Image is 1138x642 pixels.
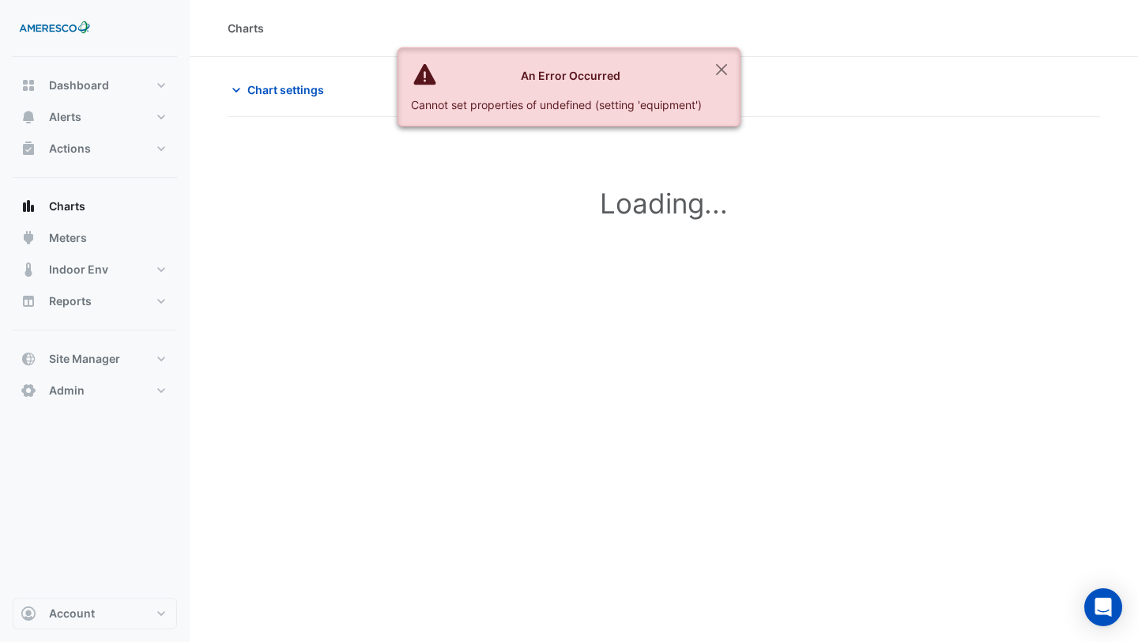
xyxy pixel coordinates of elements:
app-icon: Indoor Env [21,262,36,278]
app-icon: Admin [21,383,36,398]
span: Dashboard [49,77,109,93]
button: Indoor Env [13,254,177,285]
span: Indoor Env [49,262,108,278]
button: Dashboard [13,70,177,101]
span: Chart settings [247,81,324,98]
app-icon: Site Manager [21,351,36,367]
div: Cannot set properties of undefined (setting 'equipment') [411,96,702,113]
span: Reports [49,293,92,309]
app-icon: Actions [21,141,36,157]
button: Chart settings [228,76,334,104]
app-icon: Dashboard [21,77,36,93]
span: Meters [49,230,87,246]
button: Close [703,48,740,91]
div: Charts [228,20,264,36]
button: Charts [13,191,177,222]
strong: An Error Occurred [521,69,620,82]
button: Account [13,598,177,629]
span: Actions [49,141,91,157]
button: Reports [13,285,177,317]
app-icon: Meters [21,230,36,246]
app-icon: Charts [21,198,36,214]
button: Actions [13,133,177,164]
span: Charts [49,198,85,214]
h1: Loading... [262,187,1065,220]
span: Alerts [49,109,81,125]
app-icon: Alerts [21,109,36,125]
span: Site Manager [49,351,120,367]
div: Open Intercom Messenger [1084,588,1122,626]
app-icon: Reports [21,293,36,309]
button: Meters [13,222,177,254]
button: Alerts [13,101,177,133]
button: Admin [13,375,177,406]
button: Site Manager [13,343,177,375]
span: Account [49,606,95,621]
img: Company Logo [19,13,90,44]
span: Admin [49,383,85,398]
